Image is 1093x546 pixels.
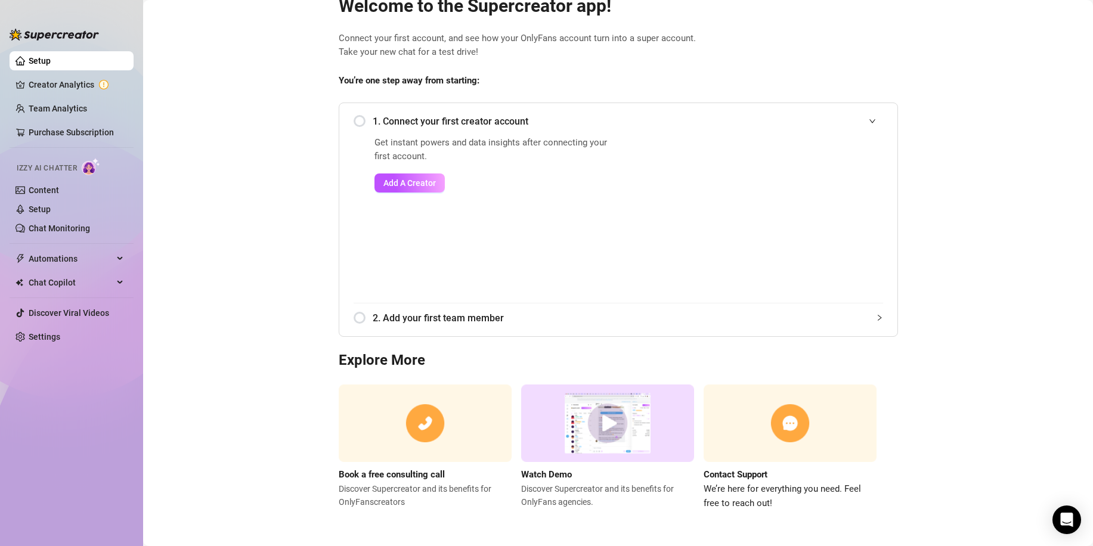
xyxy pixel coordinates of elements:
[521,469,572,480] strong: Watch Demo
[374,173,445,193] button: Add A Creator
[29,273,113,292] span: Chat Copilot
[374,136,615,164] span: Get instant powers and data insights after connecting your first account.
[339,384,512,463] img: consulting call
[704,469,767,480] strong: Contact Support
[29,332,60,342] a: Settings
[373,311,883,325] span: 2. Add your first team member
[354,303,883,333] div: 2. Add your first team member
[339,75,479,86] strong: You’re one step away from starting:
[374,173,615,193] a: Add A Creator
[521,384,694,510] a: Watch DemoDiscover Supercreator and its benefits for OnlyFans agencies.
[521,482,694,508] span: Discover Supercreator and its benefits for OnlyFans agencies.
[29,249,113,268] span: Automations
[354,107,883,136] div: 1. Connect your first creator account
[29,104,87,113] a: Team Analytics
[29,308,109,318] a: Discover Viral Videos
[521,384,694,463] img: supercreator demo
[29,185,59,195] a: Content
[16,278,23,287] img: Chat Copilot
[373,114,883,129] span: 1. Connect your first creator account
[16,254,25,263] span: thunderbolt
[339,482,512,508] span: Discover Supercreator and its benefits for OnlyFans creators
[339,469,445,480] strong: Book a free consulting call
[17,163,77,174] span: Izzy AI Chatter
[29,204,51,214] a: Setup
[876,314,883,321] span: collapsed
[82,158,100,175] img: AI Chatter
[339,32,898,60] span: Connect your first account, and see how your OnlyFans account turn into a super account. Take you...
[645,136,883,288] iframe: Add Creators
[29,224,90,233] a: Chat Monitoring
[869,117,876,125] span: expanded
[29,123,124,142] a: Purchase Subscription
[29,75,124,94] a: Creator Analytics exclamation-circle
[29,56,51,66] a: Setup
[704,482,877,510] span: We’re here for everything you need. Feel free to reach out!
[704,384,877,463] img: contact support
[10,29,99,41] img: logo-BBDzfeDw.svg
[383,178,436,188] span: Add A Creator
[339,384,512,510] a: Book a free consulting callDiscover Supercreator and its benefits for OnlyFanscreators
[339,351,898,370] h3: Explore More
[1052,505,1081,534] div: Open Intercom Messenger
